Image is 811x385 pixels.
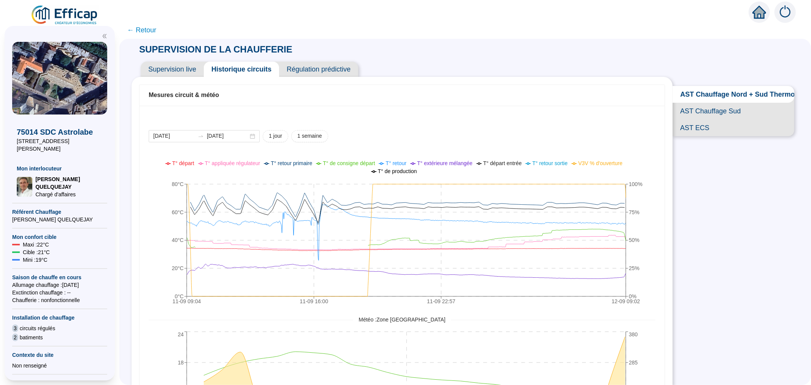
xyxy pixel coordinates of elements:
[178,360,184,366] tspan: 18
[774,2,796,23] img: alerts
[12,289,107,296] span: Exctinction chauffage : --
[269,132,282,140] span: 1 jour
[323,160,375,166] span: T° de consigne départ
[23,256,48,264] span: Mini : 19 °C
[172,237,184,243] tspan: 40°C
[279,62,358,77] span: Régulation prédictive
[353,316,451,324] span: Météo : Zone [GEOGRAPHIC_DATA]
[17,127,103,137] span: 75014 SDC Astrolabe
[149,91,655,100] div: Mesures circuit & météo
[178,331,184,337] tspan: 24
[629,209,640,215] tspan: 75%
[175,293,184,299] tspan: 0°C
[12,216,107,223] span: [PERSON_NAME] QUELQUEJAY
[12,274,107,281] span: Saison de chauffe en cours
[297,132,322,140] span: 1 semaine
[172,160,194,166] span: T° départ
[300,298,328,304] tspan: 11-09 16:00
[629,360,638,366] tspan: 285
[629,237,640,243] tspan: 50%
[12,208,107,216] span: Référent Chauffage
[12,334,18,341] span: 2
[30,5,99,26] img: efficap energie logo
[12,296,107,304] span: Chaufferie : non fonctionnelle
[207,132,248,140] input: Date de fin
[198,133,204,139] span: to
[23,241,49,248] span: Maxi : 22 °C
[629,293,636,299] tspan: 0%
[12,362,107,369] div: Non renseigné
[12,281,107,289] span: Allumage chauffage : [DATE]
[172,209,184,215] tspan: 60°C
[12,314,107,321] span: Installation de chauffage
[23,248,50,256] span: Cible : 21 °C
[629,265,640,271] tspan: 25%
[127,25,156,35] span: ← Retour
[483,160,522,166] span: T° départ entrée
[153,132,195,140] input: Date de début
[20,325,55,332] span: circuits régulés
[263,130,288,142] button: 1 jour
[17,137,103,153] span: [STREET_ADDRESS][PERSON_NAME]
[17,177,32,197] img: Chargé d'affaires
[752,5,766,19] span: home
[12,233,107,241] span: Mon confort cible
[17,165,103,172] span: Mon interlocuteur
[205,160,260,166] span: T° appliquée régulateur
[12,351,107,359] span: Contexte du site
[204,62,279,77] span: Historique circuits
[172,181,184,187] tspan: 80°C
[629,181,643,187] tspan: 100%
[673,119,794,136] span: AST ECS
[673,103,794,119] span: AST Chauffage Sud
[35,175,103,191] span: [PERSON_NAME] QUELQUEJAY
[427,298,455,304] tspan: 11-09 22:57
[198,133,204,139] span: swap-right
[271,160,312,166] span: T° retour primaire
[35,191,103,198] span: Chargé d'affaires
[173,298,201,304] tspan: 11-09 09:04
[291,130,328,142] button: 1 semaine
[102,33,107,39] span: double-left
[132,44,300,54] span: SUPERVISION DE LA CHAUFFERIE
[612,298,640,304] tspan: 12-09 09:02
[578,160,622,166] span: V3V % d'ouverture
[378,168,417,174] span: T° de production
[417,160,473,166] span: T° extérieure mélangée
[386,160,406,166] span: T° retour
[20,334,43,341] span: batiments
[673,86,794,103] span: AST Chauffage Nord + Sud Thermostats
[12,325,18,332] span: 3
[532,160,568,166] span: T° retour sortie
[141,62,204,77] span: Supervision live
[172,265,184,271] tspan: 20°C
[629,331,638,337] tspan: 380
